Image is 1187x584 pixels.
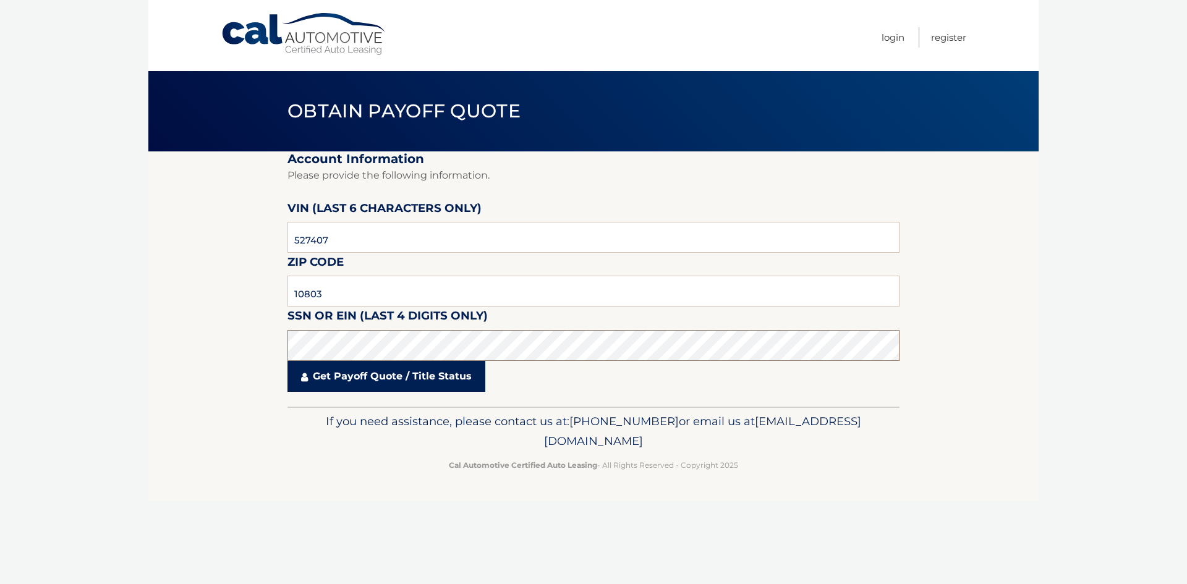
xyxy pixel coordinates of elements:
strong: Cal Automotive Certified Auto Leasing [449,460,597,470]
h2: Account Information [287,151,900,167]
a: Login [882,27,904,48]
a: Cal Automotive [221,12,388,56]
p: Please provide the following information. [287,167,900,184]
label: SSN or EIN (last 4 digits only) [287,307,488,329]
label: VIN (last 6 characters only) [287,199,482,222]
span: Obtain Payoff Quote [287,99,521,122]
label: Zip Code [287,253,344,276]
p: - All Rights Reserved - Copyright 2025 [296,459,891,472]
a: Get Payoff Quote / Title Status [287,361,485,392]
p: If you need assistance, please contact us at: or email us at [296,412,891,451]
span: [PHONE_NUMBER] [569,414,679,428]
a: Register [931,27,966,48]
